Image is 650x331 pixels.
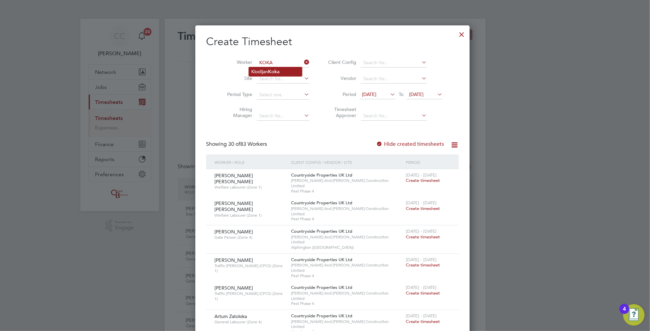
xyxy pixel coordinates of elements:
[214,235,286,240] span: Gate Person (Zone 4)
[361,111,427,121] input: Search for...
[222,106,252,118] label: Hiring Manager
[326,59,356,65] label: Client Config
[214,285,253,291] span: [PERSON_NAME]
[291,262,403,273] span: [PERSON_NAME] And [PERSON_NAME] Construction Limited
[206,35,459,49] h2: Create Timesheet
[326,91,356,97] label: Period
[291,234,403,245] span: [PERSON_NAME] And [PERSON_NAME] Construction Limited
[291,206,403,216] span: [PERSON_NAME] And [PERSON_NAME] Construction Limited
[406,172,437,178] span: [DATE] - [DATE]
[206,141,268,148] div: Showing
[214,185,286,190] span: Welfare Labourer (Zone 1)
[291,245,403,250] span: Alphington ([GEOGRAPHIC_DATA])
[326,75,356,81] label: Vendor
[214,173,253,185] span: [PERSON_NAME] [PERSON_NAME]
[291,172,352,178] span: Countryside Properties UK Ltd
[257,58,309,68] input: Search for...
[406,290,440,296] span: Create timesheet
[214,200,253,212] span: [PERSON_NAME] [PERSON_NAME]
[222,91,252,97] label: Period Type
[291,178,403,188] span: [PERSON_NAME] And [PERSON_NAME] Construction Limited
[362,91,376,97] span: [DATE]
[291,301,403,306] span: Peel Phase 4
[406,228,437,234] span: [DATE] - [DATE]
[214,213,286,218] span: Welfare Labourer (Zone 1)
[397,90,405,99] span: To
[361,58,427,68] input: Search for...
[409,91,424,97] span: [DATE]
[291,189,403,194] span: Peel Phase 4
[291,291,403,301] span: [PERSON_NAME] And [PERSON_NAME] Construction Limited
[361,74,427,84] input: Search for...
[291,200,352,206] span: Countryside Properties UK Ltd
[228,141,267,147] span: 83 Workers
[623,304,645,326] button: Open Resource Center, 4 new notifications
[404,154,452,170] div: Period
[406,262,440,268] span: Create timesheet
[214,319,286,325] span: General Labourer (Zone 4)
[268,69,280,75] b: Koka
[291,319,403,329] span: [PERSON_NAME] And [PERSON_NAME] Construction Limited
[406,234,440,240] span: Create timesheet
[376,141,444,147] label: Hide created timesheets
[289,154,404,170] div: Client Config / Vendor / Site
[406,313,437,319] span: [DATE] - [DATE]
[228,141,240,147] span: 30 of
[406,285,437,290] span: [DATE] - [DATE]
[257,90,309,100] input: Select one
[249,67,302,76] li: Klodijan
[291,257,352,262] span: Countryside Properties UK Ltd
[406,178,440,183] span: Create timesheet
[291,216,403,222] span: Peel Phase 4
[257,74,309,84] input: Search for...
[623,309,626,318] div: 4
[406,200,437,206] span: [DATE] - [DATE]
[326,106,356,118] label: Timesheet Approver
[214,291,286,301] span: Traffic [PERSON_NAME] (CPCS) (Zone 1)
[291,313,352,319] span: Countryside Properties UK Ltd
[406,206,440,211] span: Create timesheet
[214,257,253,263] span: [PERSON_NAME]
[291,273,403,279] span: Peel Phase 4
[214,229,253,235] span: [PERSON_NAME]
[291,285,352,290] span: Countryside Properties UK Ltd
[214,263,286,273] span: Traffic [PERSON_NAME] (CPCS) (Zone 1)
[257,111,309,121] input: Search for...
[214,313,247,319] span: Artum Zatoloka
[406,257,437,262] span: [DATE] - [DATE]
[406,319,440,324] span: Create timesheet
[222,59,252,65] label: Worker
[213,154,289,170] div: Worker / Role
[291,228,352,234] span: Countryside Properties UK Ltd
[222,75,252,81] label: Site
